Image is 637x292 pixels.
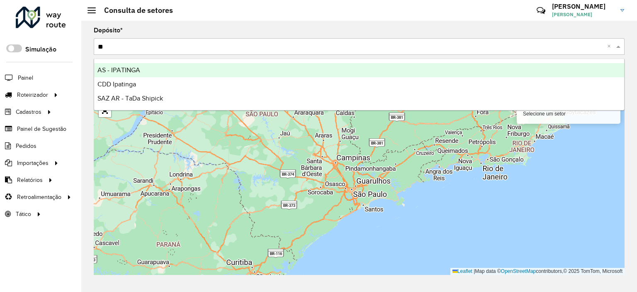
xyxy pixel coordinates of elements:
[97,81,136,88] span: CDD Ipatinga
[452,268,472,274] a: Leaflet
[552,11,614,18] span: [PERSON_NAME]
[474,268,475,274] span: |
[450,268,625,275] div: Map data © contributors,© 2025 TomTom, Microsoft
[17,193,61,201] span: Retroalimentação
[99,105,111,117] a: Abrir mapa em tela cheia
[18,74,33,82] span: Painel
[97,66,140,74] span: AS - IPATINGA
[16,210,31,218] span: Tático
[17,159,49,167] span: Importações
[517,104,620,124] div: Selecione um setor
[25,44,56,54] label: Simulação
[16,142,36,150] span: Pedidos
[17,125,66,133] span: Painel de Sugestão
[17,91,48,99] span: Roteirizador
[97,95,163,102] span: SAZ AR - TaDa Shipick
[607,42,614,52] span: Clear all
[94,59,625,110] ng-dropdown-panel: Options list
[94,25,123,35] label: Depósito
[16,108,41,116] span: Cadastros
[96,6,173,15] h2: Consulta de setores
[501,268,536,274] a: OpenStreetMap
[17,176,43,184] span: Relatórios
[552,2,614,10] h3: [PERSON_NAME]
[532,2,550,20] a: Contato Rápido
